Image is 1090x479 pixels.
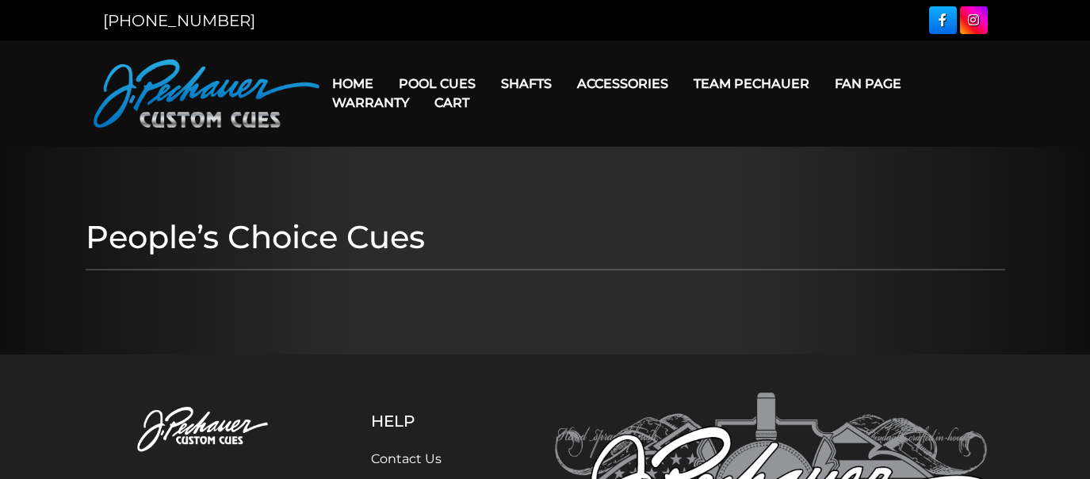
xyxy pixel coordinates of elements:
a: Team Pechauer [681,63,822,104]
h1: People’s Choice Cues [86,218,1005,256]
h5: Help [371,412,494,431]
a: Warranty [319,82,422,123]
a: Accessories [564,63,681,104]
a: Contact Us [371,451,442,466]
img: Pechauer Custom Cues [103,393,310,468]
a: [PHONE_NUMBER] [103,11,255,30]
a: Fan Page [822,63,914,104]
a: Pool Cues [386,63,488,104]
a: Shafts [488,63,564,104]
img: Pechauer Custom Cues [94,59,319,128]
a: Cart [422,82,482,123]
a: Home [319,63,386,104]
